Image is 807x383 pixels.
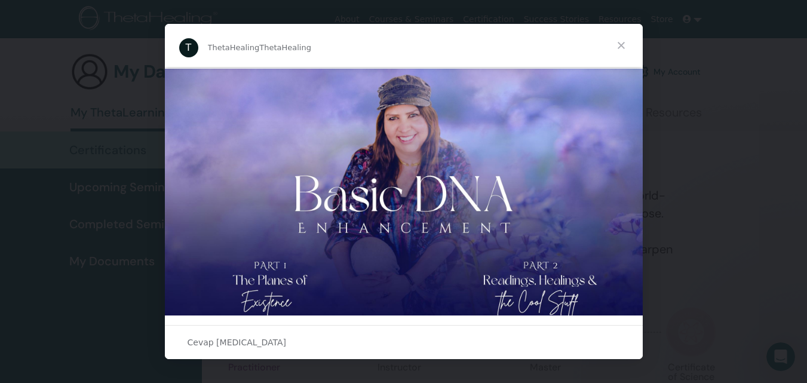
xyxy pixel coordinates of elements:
div: Sohbeti aç ve yanıtla [165,325,643,359]
span: Kapat [600,24,643,67]
div: Profile image for ThetaHealing [179,38,198,57]
span: ThetaHealing [259,43,311,52]
span: Cevap [MEDICAL_DATA] [188,335,287,350]
span: ThetaHealing [208,43,260,52]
